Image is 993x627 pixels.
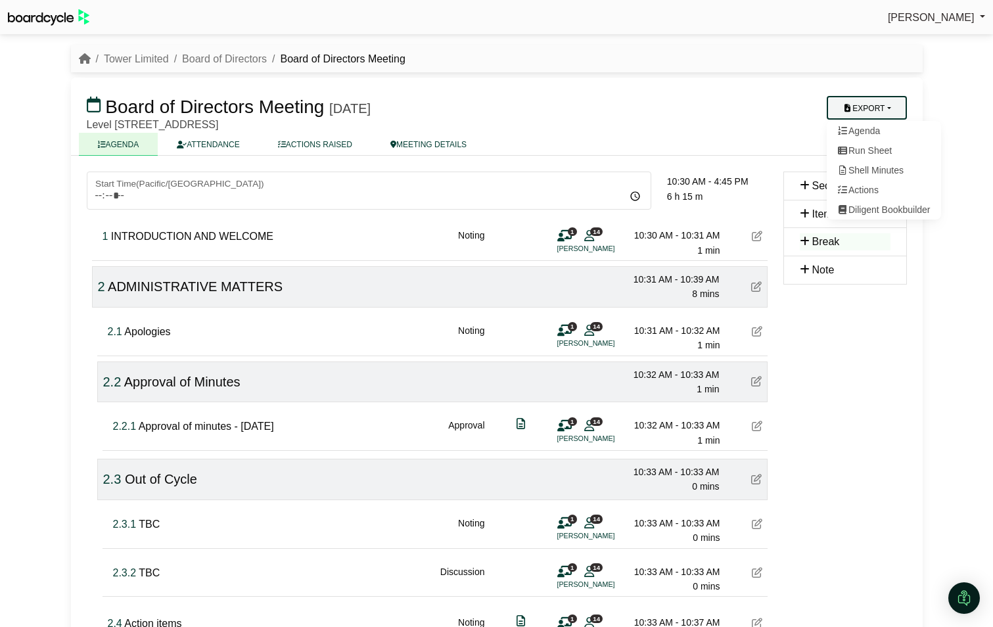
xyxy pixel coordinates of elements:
li: [PERSON_NAME] [557,433,656,444]
span: 1 [568,227,577,236]
span: Break [812,236,840,247]
span: 0 mins [692,481,719,492]
span: Click to fine tune number [98,279,105,294]
span: 1 min [697,245,720,256]
a: [PERSON_NAME] [888,9,985,26]
span: 1 [568,563,577,572]
a: Tower Limited [104,53,169,64]
span: 1 min [697,384,719,394]
span: 1 [568,417,577,426]
div: 10:33 AM - 10:33 AM [628,565,720,579]
a: Run Sheet [827,141,941,160]
nav: breadcrumb [79,51,405,68]
div: Discussion [440,565,485,594]
span: 1 min [697,435,720,446]
li: [PERSON_NAME] [557,338,656,349]
div: Approval [448,418,484,448]
div: 10:33 AM - 10:33 AM [628,516,720,530]
div: 10:32 AM - 10:33 AM [628,367,720,382]
span: [PERSON_NAME] [888,12,975,23]
div: 10:33 AM - 10:33 AM [628,465,720,479]
span: Item [812,208,833,220]
li: [PERSON_NAME] [557,530,656,542]
a: MEETING DETAILS [371,133,486,156]
a: Agenda [827,121,941,141]
button: Export [827,96,906,120]
span: 14 [590,563,603,572]
div: 10:30 AM - 4:45 PM [667,174,768,189]
span: 14 [590,322,603,331]
span: 14 [590,515,603,523]
span: 6 h 15 m [667,191,703,202]
div: 10:32 AM - 10:33 AM [628,418,720,432]
span: Apologies [124,326,170,337]
span: Click to fine tune number [103,231,108,242]
span: 8 mins [692,289,719,299]
div: Open Intercom Messenger [948,582,980,614]
span: Click to fine tune number [108,326,122,337]
div: [DATE] [329,101,371,116]
a: Actions [827,180,941,200]
img: BoardcycleBlackGreen-aaafeed430059cb809a45853b8cf6d952af9d84e6e89e1f1685b34bfd5cb7d64.svg [8,9,89,26]
div: 10:31 AM - 10:39 AM [628,272,720,287]
span: Approval of Minutes [124,375,241,389]
span: Click to fine tune number [113,519,137,530]
div: Noting [458,516,484,546]
a: AGENDA [79,133,158,156]
span: INTRODUCTION AND WELCOME [111,231,273,242]
span: Click to fine tune number [103,375,122,389]
span: Out of Cycle [125,472,197,486]
a: ACTIONS RAISED [259,133,371,156]
div: Noting [458,323,484,353]
span: ADMINISTRATIVE MATTERS [108,279,283,294]
span: 14 [590,417,603,426]
span: 1 [568,615,577,623]
a: Diligent Bookbuilder [827,200,941,220]
span: 0 mins [693,532,720,543]
li: [PERSON_NAME] [557,243,656,254]
span: TBC [139,519,160,530]
div: 10:30 AM - 10:31 AM [628,228,720,243]
span: Board of Directors Meeting [105,97,324,117]
a: Board of Directors [182,53,267,64]
span: Click to fine tune number [113,421,137,432]
span: Note [812,264,835,275]
span: Click to fine tune number [113,567,137,578]
span: TBC [139,567,160,578]
a: Shell Minutes [827,160,941,180]
span: 1 min [697,340,720,350]
span: Approval of minutes - [DATE] [139,421,274,432]
span: 0 mins [693,581,720,592]
span: Level [STREET_ADDRESS] [87,119,219,130]
span: 1 [568,322,577,331]
div: 10:31 AM - 10:32 AM [628,323,720,338]
div: Noting [458,228,484,258]
span: Click to fine tune number [103,472,122,486]
span: Section [812,180,847,191]
span: 14 [590,615,603,623]
span: 14 [590,227,603,236]
span: 1 [568,515,577,523]
li: Board of Directors Meeting [267,51,405,68]
a: ATTENDANCE [158,133,258,156]
li: [PERSON_NAME] [557,579,656,590]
